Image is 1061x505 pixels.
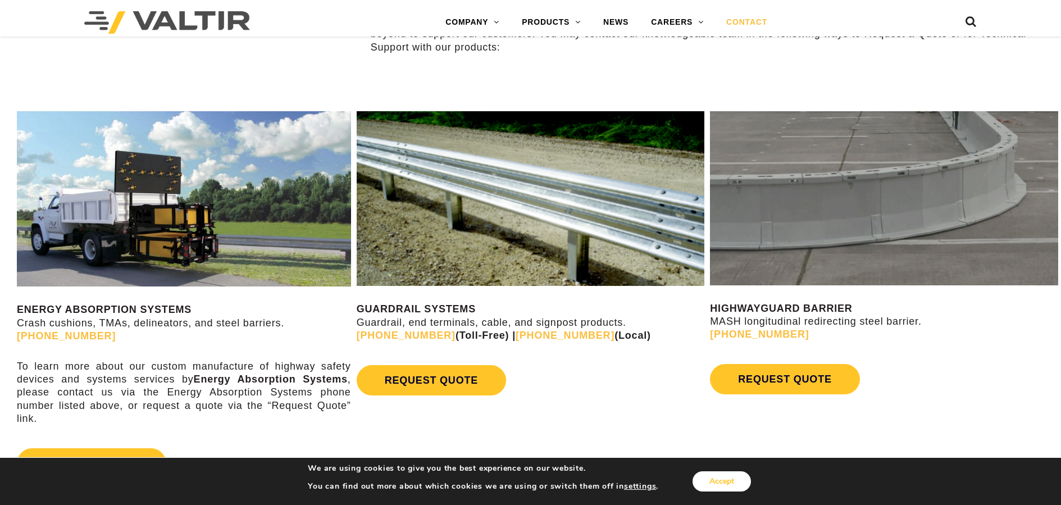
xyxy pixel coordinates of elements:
img: SS180M Contact Us Page Image [17,111,351,286]
a: REQUEST QUOTE [357,365,506,395]
strong: Energy Absorption Systems [194,374,348,385]
a: [PHONE_NUMBER] [710,329,809,340]
a: REQUEST QUOTE [710,364,859,394]
a: REQUEST QUOTE [17,448,166,479]
img: Guardrail Contact Us Page Image [357,111,705,286]
strong: (Toll-Free) | (Local) [357,330,651,341]
a: [PHONE_NUMBER] [516,330,614,341]
a: [PHONE_NUMBER] [17,330,116,342]
p: To learn more about our custom manufacture of highway safety devices and systems services by , pl... [17,360,351,426]
p: Crash cushions, TMAs, delineators, and steel barriers. [17,303,351,343]
a: CONTACT [715,11,778,34]
a: [PHONE_NUMBER] [357,330,456,341]
img: Valtir [84,11,250,34]
a: CAREERS [640,11,715,34]
a: PRODUCTS [511,11,592,34]
p: You can find out more about which cookies we are using or switch them off in . [308,481,658,492]
strong: ENERGY ABSORPTION SYSTEMS [17,304,192,315]
img: Radius-Barrier-Section-Highwayguard3 [710,111,1058,285]
p: MASH longitudinal redirecting steel barrier. [710,302,1058,342]
a: COMPANY [434,11,511,34]
button: Accept [693,471,751,492]
a: NEWS [592,11,640,34]
button: settings [624,481,656,492]
strong: GUARDRAIL SYSTEMS [357,303,476,315]
p: Guardrail, end terminals, cable, and signpost products. [357,303,705,342]
p: We are using cookies to give you the best experience on our website. [308,463,658,474]
strong: HIGHWAYGUARD BARRIER [710,303,852,314]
